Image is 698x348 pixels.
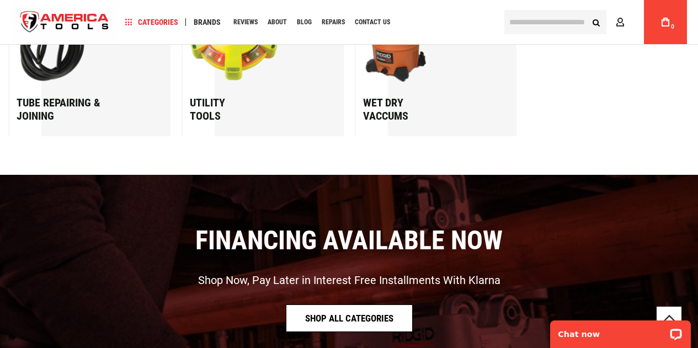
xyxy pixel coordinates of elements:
[194,18,221,26] span: Brands
[585,12,606,33] button: Search
[363,96,478,122] div: Wet Dry Vaccums
[189,15,226,30] a: Brands
[17,3,170,122] a: Tube Repairing &Joining
[233,19,258,25] span: Reviews
[543,313,698,348] iframe: LiveChat chat widget
[317,15,350,30] a: Repairs
[363,3,517,122] a: Wet DryVaccums
[671,24,674,30] span: 0
[11,2,118,43] a: store logo
[120,15,183,30] a: Categories
[17,96,131,122] div: Tube Repairing & Joining
[286,304,413,332] a: Shop All Categories
[297,19,312,25] span: Blog
[268,19,287,25] span: About
[190,3,344,122] a: UtilityTools
[8,224,690,256] div: Financing Available Now
[263,15,292,30] a: About
[190,96,305,122] div: Utility Tools
[322,19,345,25] span: Repairs
[198,272,500,288] div: Shop Now, Pay Later in Interest Free Installments With Klarna
[350,15,395,30] a: Contact Us
[355,19,390,25] span: Contact Us
[228,15,263,30] a: Reviews
[292,15,317,30] a: Blog
[125,18,178,26] span: Categories
[11,2,118,43] img: America Tools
